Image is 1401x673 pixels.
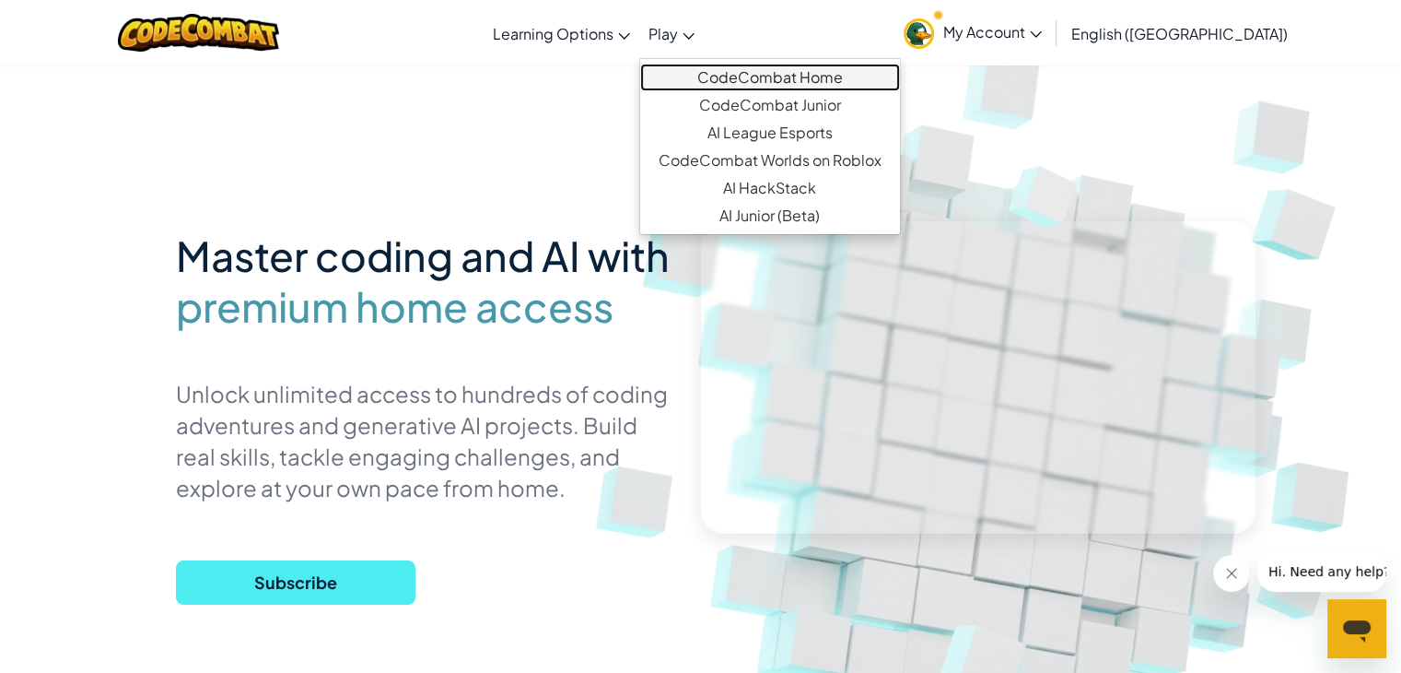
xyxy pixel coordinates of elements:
[1062,8,1297,58] a: English ([GEOGRAPHIC_DATA])
[1257,551,1386,592] iframe: Message from company
[1219,138,1379,295] img: Overlap cubes
[648,24,678,43] span: Play
[640,202,900,230] a: AI Junior (Beta)
[640,174,900,202] a: AI HackStack
[176,230,670,281] span: Master coding and AI with
[1213,555,1250,592] iframe: Close message
[894,4,1051,62] a: My Account
[11,13,133,28] span: Hi. Need any help?
[484,8,639,58] a: Learning Options
[1071,24,1288,43] span: English ([GEOGRAPHIC_DATA])
[943,22,1042,41] span: My Account
[904,18,934,49] img: avatar
[493,24,613,43] span: Learning Options
[640,64,900,91] a: CodeCombat Home
[640,147,900,174] a: CodeCombat Worlds on Roblox
[176,281,613,332] span: premium home access
[1327,599,1386,658] iframe: Button to launch messaging window
[176,561,415,605] button: Subscribe
[176,378,673,503] p: Unlock unlimited access to hundreds of coding adventures and generative AI projects. Build real s...
[981,136,1110,254] img: Overlap cubes
[640,119,900,147] a: AI League Esports
[640,91,900,119] a: CodeCombat Junior
[639,8,704,58] a: Play
[118,14,279,52] img: CodeCombat logo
